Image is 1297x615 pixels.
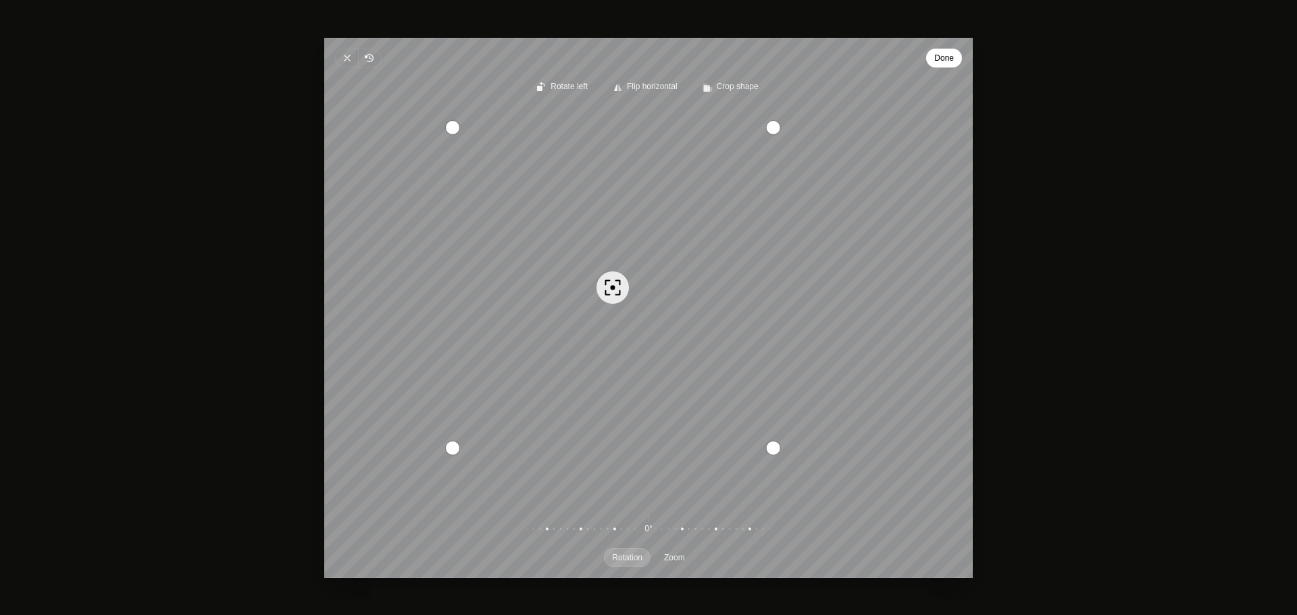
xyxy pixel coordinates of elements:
span: Done [934,50,954,66]
span: Crop shape [717,82,759,91]
button: Done [926,49,962,68]
div: Drag right [767,127,780,448]
span: Rotation [612,554,642,562]
div: Drag left [446,127,459,448]
span: Rotate left [551,82,588,91]
button: Crop shape [696,78,767,97]
span: Zoom [664,554,685,562]
button: Flip horizontal [607,78,686,97]
div: Drag top [453,120,773,134]
span: Flip horizontal [627,82,678,91]
button: Rotate left [530,78,596,97]
div: Drag bottom [453,441,773,454]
